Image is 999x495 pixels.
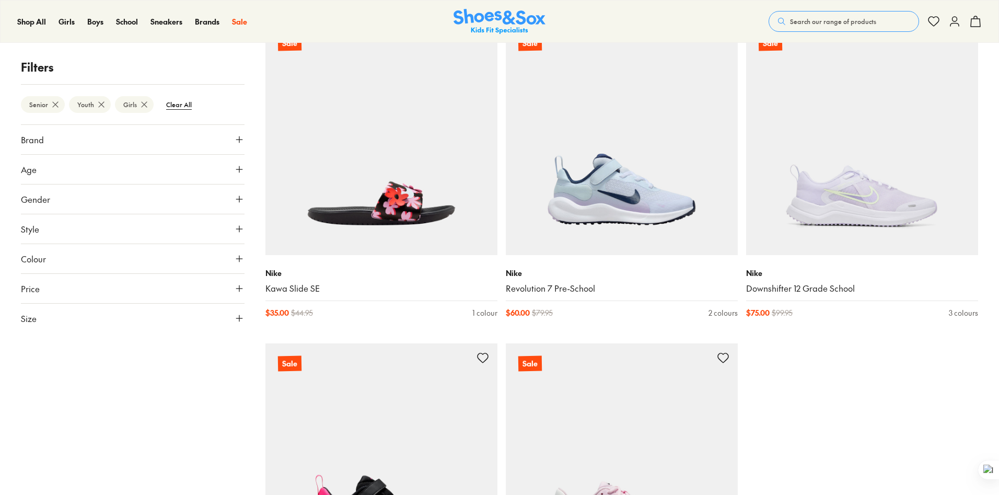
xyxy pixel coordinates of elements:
button: Search our range of products [769,11,919,32]
btn: Senior [21,96,65,113]
span: $ 60.00 [506,307,530,318]
a: Sale [232,16,247,27]
span: Price [21,282,40,295]
a: Sale [746,23,978,255]
span: $ 75.00 [746,307,770,318]
button: Age [21,155,245,184]
p: Nike [506,268,738,279]
btn: Girls [115,96,154,113]
a: Revolution 7 Pre-School [506,283,738,294]
p: Filters [21,59,245,76]
button: Brand [21,125,245,154]
span: Style [21,223,39,235]
span: Search our range of products [790,17,876,26]
p: Sale [278,356,301,372]
p: Nike [746,268,978,279]
div: 3 colours [949,307,978,318]
span: $ 79.95 [532,307,553,318]
a: Sneakers [150,16,182,27]
span: Brand [21,133,44,146]
a: School [116,16,138,27]
a: Boys [87,16,103,27]
div: 2 colours [708,307,738,318]
button: Price [21,274,245,303]
p: Sale [518,356,542,372]
button: Colour [21,244,245,273]
span: Age [21,163,37,176]
a: Girls [59,16,75,27]
a: Downshifter 12 Grade School [746,283,978,294]
p: Sale [518,36,542,51]
a: Sale [265,23,497,255]
button: Size [21,304,245,333]
span: Size [21,312,37,325]
a: Shop All [17,16,46,27]
a: Sale [506,23,738,255]
btn: Youth [69,96,111,113]
div: 1 colour [472,307,497,318]
button: Gender [21,185,245,214]
p: Sale [278,36,301,51]
img: SNS_Logo_Responsive.svg [454,9,545,34]
btn: Clear All [158,95,200,114]
a: Kawa Slide SE [265,283,497,294]
p: Nike [265,268,497,279]
span: Colour [21,252,46,265]
span: $ 44.95 [291,307,313,318]
p: Sale [759,36,782,51]
a: Brands [195,16,219,27]
span: $ 99.95 [772,307,793,318]
a: Shoes & Sox [454,9,545,34]
span: $ 35.00 [265,307,289,318]
button: Style [21,214,245,244]
span: Gender [21,193,50,205]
